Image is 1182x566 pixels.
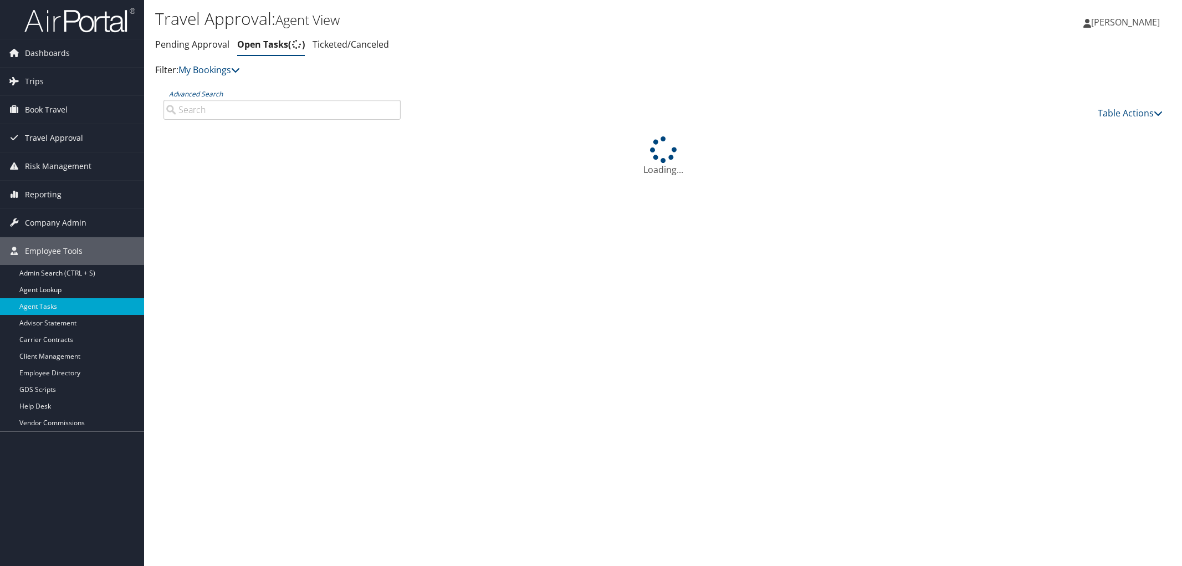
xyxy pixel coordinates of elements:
small: Agent View [275,11,340,29]
span: Company Admin [25,209,86,237]
span: [PERSON_NAME] [1091,16,1160,28]
a: Open Tasks [237,38,305,50]
a: My Bookings [178,64,240,76]
a: Advanced Search [169,89,223,99]
span: Trips [25,68,44,95]
a: Ticketed/Canceled [313,38,389,50]
a: [PERSON_NAME] [1083,6,1171,39]
div: Loading... [155,136,1171,176]
span: Dashboards [25,39,70,67]
span: Travel Approval [25,124,83,152]
span: Book Travel [25,96,68,124]
span: Risk Management [25,152,91,180]
img: airportal-logo.png [24,7,135,33]
p: Filter: [155,63,832,78]
span: Employee Tools [25,237,83,265]
input: Advanced Search [163,100,401,120]
h1: Travel Approval: [155,7,832,30]
a: Table Actions [1098,107,1163,119]
a: Pending Approval [155,38,229,50]
span: Reporting [25,181,62,208]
